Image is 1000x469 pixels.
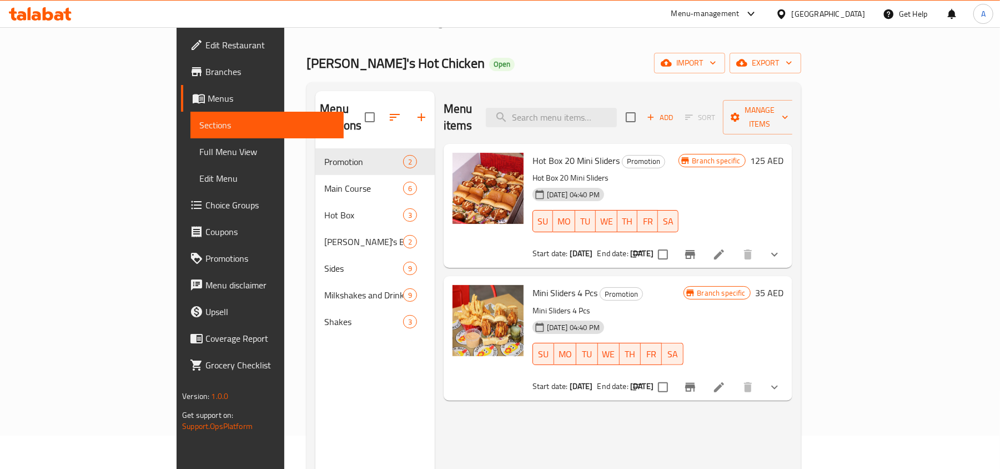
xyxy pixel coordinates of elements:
[645,346,657,362] span: FR
[315,202,435,228] div: Hot Box3
[750,153,783,168] h6: 125 AED
[532,152,620,169] span: Hot Box 20 Mini Sliders
[651,376,675,399] span: Select to update
[205,198,335,212] span: Choice Groups
[212,389,229,403] span: 1.0.0
[315,255,435,282] div: Sides9
[408,104,435,131] button: Add section
[738,56,792,70] span: export
[205,332,335,345] span: Coverage Report
[181,352,344,378] a: Grocery Checklist
[688,156,745,166] span: Branch specific
[324,208,403,222] span: Hot Box
[570,246,593,261] b: [DATE]
[554,343,576,365] button: MO
[190,138,344,165] a: Full Menu View
[581,346,593,362] span: TU
[190,165,344,192] a: Edit Menu
[663,56,716,70] span: import
[404,263,416,274] span: 9
[493,17,519,30] span: Menus
[557,213,571,229] span: MO
[315,228,435,255] div: [PERSON_NAME]'s Bites2
[205,38,335,52] span: Edit Restaurant
[598,343,620,365] button: WE
[523,17,527,30] li: /
[404,210,416,221] span: 3
[324,262,403,275] span: Sides
[403,288,417,302] div: items
[404,237,416,247] span: 2
[617,210,638,232] button: TH
[489,58,515,71] div: Open
[624,346,636,362] span: TH
[576,343,597,365] button: TU
[315,282,435,308] div: Milkshakes and Drinks9
[559,346,572,362] span: MO
[306,51,485,76] span: [PERSON_NAME]'s Hot Chicken
[181,272,344,298] a: Menu disclaimer
[600,287,643,301] div: Promotion
[625,374,651,401] button: sort-choices
[532,343,554,365] button: SU
[324,182,403,195] span: Main Course
[182,389,209,403] span: Version:
[532,246,568,261] span: Start date:
[403,208,417,222] div: items
[205,358,335,372] span: Grocery Checklist
[205,278,335,292] span: Menu disclaimer
[358,106,381,129] span: Select all sections
[735,374,761,401] button: delete
[658,210,679,232] button: SA
[677,241,703,268] button: Branch-specific-item
[181,245,344,272] a: Promotions
[642,213,654,229] span: FR
[602,346,615,362] span: WE
[381,104,408,131] span: Sort sections
[486,108,617,127] input: search
[181,325,344,352] a: Coverage Report
[315,144,435,340] nav: Menu sections
[600,213,613,229] span: WE
[637,210,658,232] button: FR
[761,241,788,268] button: show more
[768,248,781,261] svg: Show Choices
[404,317,416,327] span: 3
[199,145,335,158] span: Full Menu View
[532,379,568,393] span: Start date:
[489,59,515,69] span: Open
[315,308,435,335] div: Shakes3
[553,210,575,232] button: MO
[404,183,416,194] span: 6
[208,92,335,105] span: Menus
[205,252,335,265] span: Promotions
[642,109,678,126] span: Add item
[732,103,788,131] span: Manage items
[480,16,519,31] a: Menus
[181,298,344,325] a: Upsell
[324,288,403,302] span: Milkshakes and Drinks
[315,148,435,175] div: Promotion2
[542,322,604,333] span: [DATE] 04:40 PM
[532,210,553,232] button: SU
[622,213,634,229] span: TH
[768,381,781,394] svg: Show Choices
[453,285,524,356] img: Mini Sliders 4 Pcs
[666,346,679,362] span: SA
[981,8,986,20] span: A
[404,157,416,167] span: 2
[205,65,335,78] span: Branches
[471,17,475,30] li: /
[181,85,344,112] a: Menus
[625,241,651,268] button: sort-choices
[190,112,344,138] a: Sections
[355,16,467,31] a: Restaurants management
[324,315,403,328] span: Shakes
[651,243,675,266] span: Select to update
[205,305,335,318] span: Upsell
[532,171,679,185] p: Hot Box 20 Mini Sliders
[645,111,675,124] span: Add
[403,235,417,248] div: items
